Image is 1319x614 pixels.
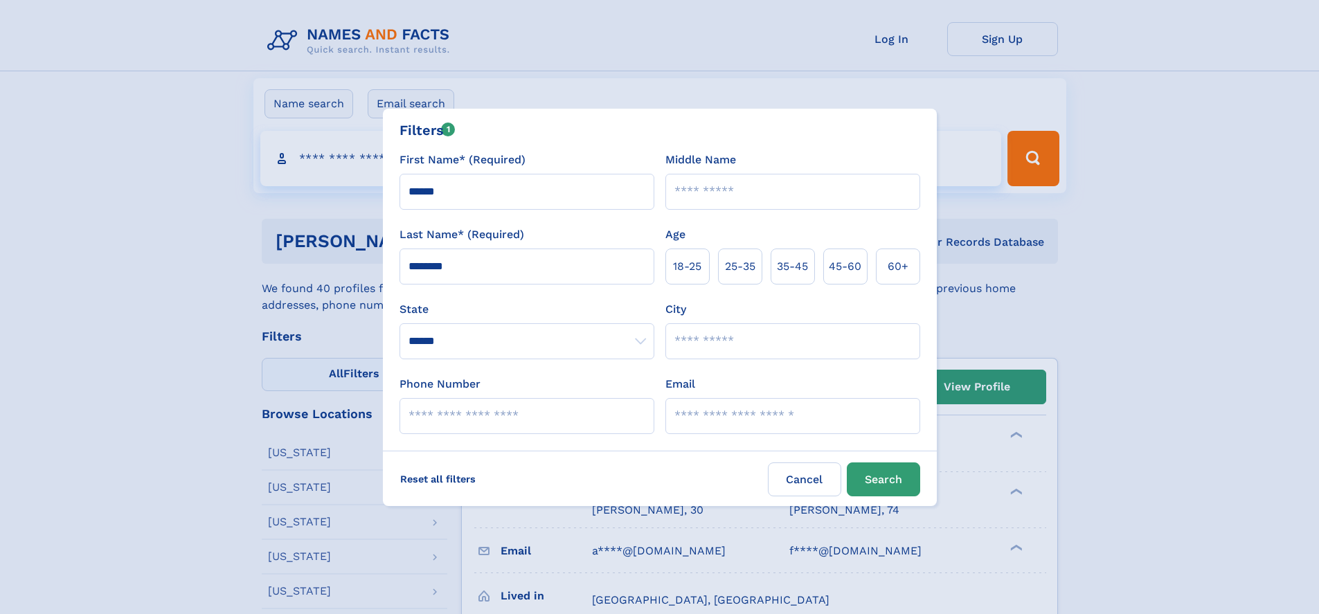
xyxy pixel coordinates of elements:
label: Phone Number [400,376,481,392]
label: Age [665,226,685,243]
span: 45‑60 [829,258,861,275]
span: 35‑45 [777,258,808,275]
label: Last Name* (Required) [400,226,524,243]
label: Cancel [768,462,841,496]
span: 25‑35 [725,258,755,275]
div: Filters [400,120,456,141]
button: Search [847,462,920,496]
span: 18‑25 [673,258,701,275]
label: State [400,301,654,318]
label: City [665,301,686,318]
label: Reset all filters [391,462,485,496]
label: Email [665,376,695,392]
label: Middle Name [665,152,736,168]
label: First Name* (Required) [400,152,526,168]
span: 60+ [888,258,908,275]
